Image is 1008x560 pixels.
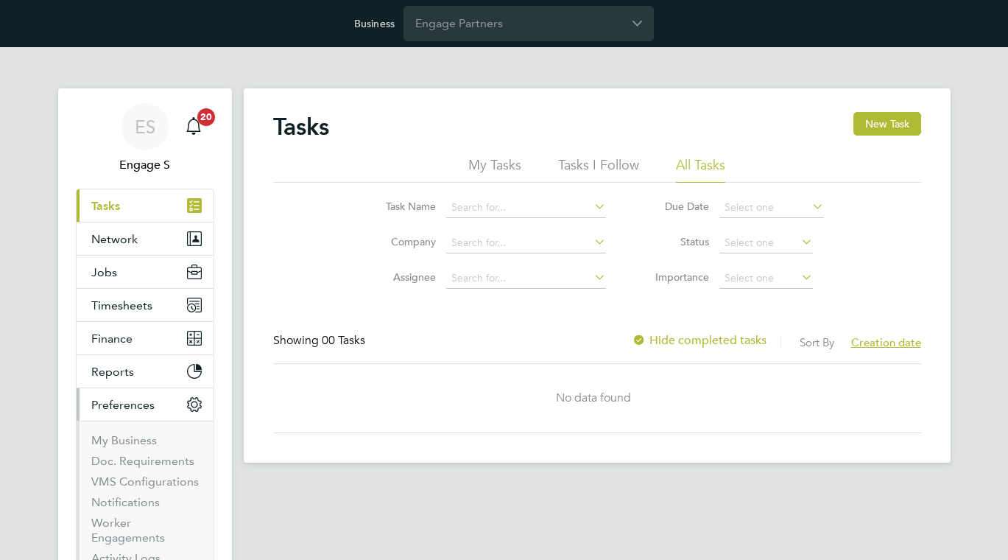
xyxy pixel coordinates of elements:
[446,268,606,289] input: Search for...
[719,233,813,253] input: Select one
[370,270,436,284] label: Assignee
[76,156,214,174] span: Engage S
[77,322,214,354] button: Finance
[197,108,215,126] span: 20
[851,335,921,349] span: Creation date
[719,268,813,289] input: Select one
[91,495,160,509] a: Notifications
[446,197,606,218] input: Search for...
[370,200,436,213] label: Task Name
[719,197,824,218] input: Select one
[91,232,138,246] span: Network
[643,200,709,213] label: Due Date
[322,333,365,348] span: 00 Tasks
[676,156,725,183] li: All Tasks
[273,333,368,349] div: Showing
[853,112,921,136] button: New Task
[77,189,214,222] a: Tasks
[558,156,639,183] li: Tasks I Follow
[91,298,152,312] span: Timesheets
[643,235,709,248] label: Status
[91,475,199,489] a: VMS Configurations
[91,199,120,213] span: Tasks
[273,391,914,406] div: No data found
[632,333,766,348] label: Hide completed tasks
[91,265,117,279] span: Jobs
[76,103,214,174] a: ESEngage S
[643,270,709,284] label: Importance
[91,516,165,545] a: Worker Engagements
[77,256,214,288] button: Jobs
[91,365,134,379] span: Reports
[468,156,521,183] li: My Tasks
[800,335,834,349] label: Sort By
[91,433,157,447] a: My Business
[273,112,329,141] h2: Tasks
[77,223,214,255] button: Network
[135,117,155,136] span: ES
[446,233,606,253] input: Search for...
[91,454,194,468] a: Doc. Requirements
[179,103,208,150] a: 20
[354,17,395,30] label: Business
[77,388,214,421] button: Preferences
[77,289,214,321] button: Timesheets
[370,235,436,248] label: Company
[91,332,133,346] span: Finance
[77,355,214,388] button: Reports
[91,398,155,412] span: Preferences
